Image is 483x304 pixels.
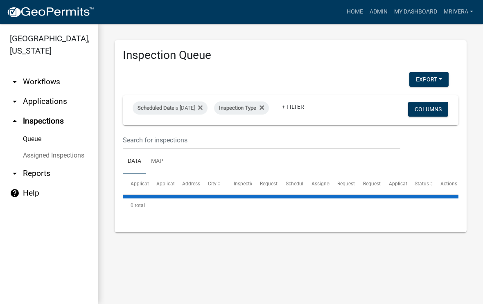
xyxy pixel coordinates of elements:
input: Search for inspections [123,132,400,149]
datatable-header-cell: Actions [433,174,458,194]
datatable-header-cell: Requested Date [252,174,278,194]
span: City [208,181,217,187]
datatable-header-cell: Address [174,174,200,194]
datatable-header-cell: Assigned Inspector [303,174,329,194]
datatable-header-cell: Application [123,174,149,194]
button: Export [409,72,449,87]
i: arrow_drop_down [10,97,20,106]
datatable-header-cell: Requestor Phone [355,174,381,194]
span: Application [131,181,156,187]
a: My Dashboard [391,4,440,20]
span: Assigned Inspector [311,181,354,187]
a: mrivera [440,4,476,20]
span: Requestor Phone [363,181,401,187]
datatable-header-cell: Status [407,174,433,194]
span: Scheduled Date [138,105,174,111]
span: Inspection Type [234,181,269,187]
span: Inspection Type [219,105,256,111]
datatable-header-cell: Inspection Type [226,174,252,194]
datatable-header-cell: Scheduled Time [278,174,303,194]
button: Columns [408,102,448,117]
a: Home [343,4,366,20]
h3: Inspection Queue [123,48,458,62]
span: Address [182,181,200,187]
div: 0 total [123,195,458,216]
i: arrow_drop_up [10,116,20,126]
a: Map [146,149,168,175]
a: Admin [366,4,391,20]
span: Requested Date [260,181,294,187]
datatable-header-cell: Requestor Name [330,174,355,194]
i: arrow_drop_down [10,169,20,178]
a: + Filter [275,99,311,114]
datatable-header-cell: Application Description [381,174,407,194]
span: Actions [440,181,457,187]
div: is [DATE] [133,101,208,115]
span: Requestor Name [337,181,374,187]
span: Scheduled Time [286,181,321,187]
datatable-header-cell: Application Type [149,174,174,194]
i: help [10,188,20,198]
span: Application Type [156,181,194,187]
datatable-header-cell: City [200,174,226,194]
i: arrow_drop_down [10,77,20,87]
span: Application Description [389,181,440,187]
span: Status [415,181,429,187]
a: Data [123,149,146,175]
